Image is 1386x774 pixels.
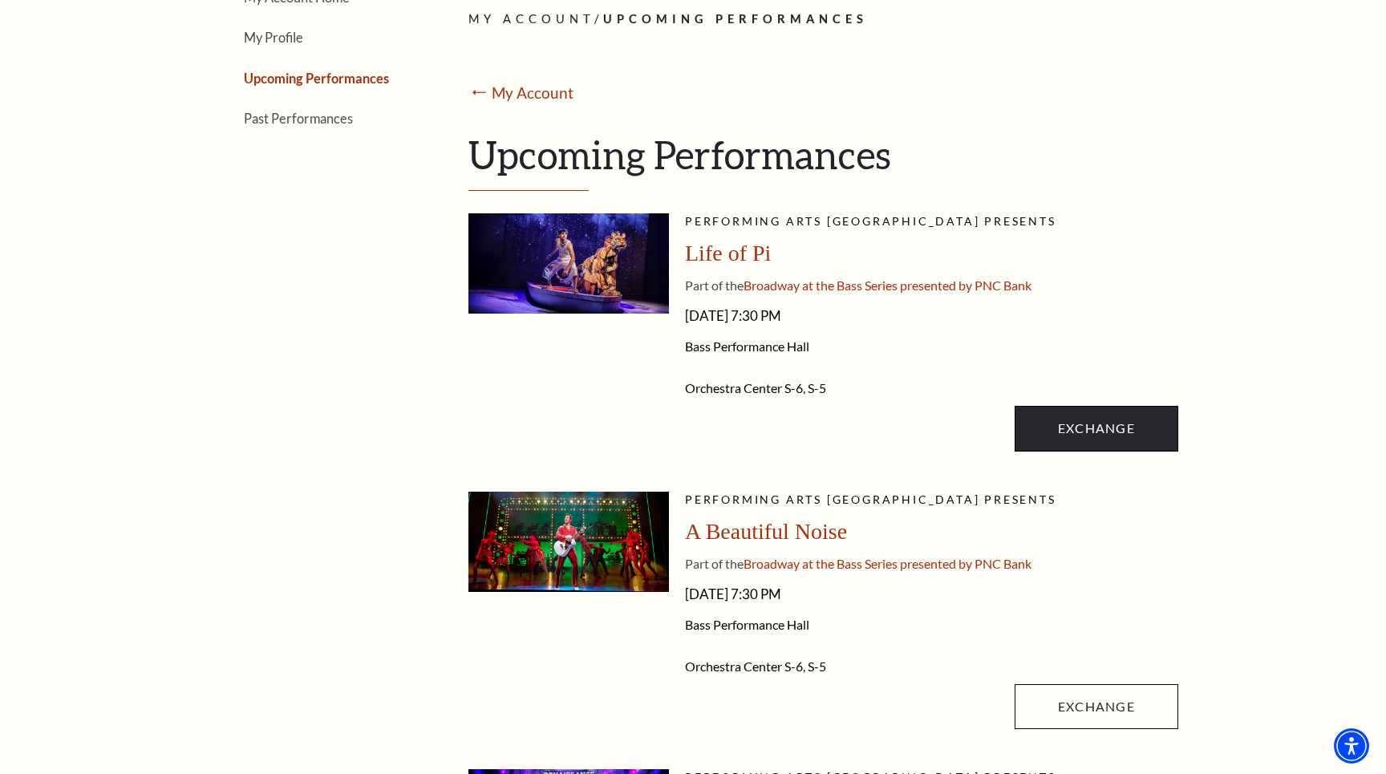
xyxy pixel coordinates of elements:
div: Accessibility Menu [1334,728,1369,764]
span: S-6, S-5 [784,380,826,395]
span: Bass Performance Hall [685,617,1178,633]
span: A Beautiful Noise [685,519,847,544]
span: Life of Pi [685,241,771,265]
span: Broadway at the Bass Series presented by PNC Bank [744,556,1031,571]
span: [DATE] 7:30 PM [685,582,1178,607]
span: Performing Arts [GEOGRAPHIC_DATA] presents [685,492,1056,506]
a: Exchange [1015,684,1178,729]
span: Broadway at the Bass Series presented by PNC Bank [744,278,1031,293]
span: Upcoming Performances [603,12,868,26]
p: / [468,10,1178,30]
a: My Account [492,83,573,102]
a: Past Performances [244,111,353,126]
span: My Account [468,12,594,26]
img: A vibrant stage scene featuring a performer in a red sequined outfit playing guitar, surrounded b... [468,492,669,592]
h1: Upcoming Performances [468,132,1178,191]
mark: ⭠ [468,82,490,105]
span: Part of the [685,556,744,571]
span: Orchestra Center [685,659,782,674]
a: Upcoming Performances [244,71,389,86]
img: lop-pdp_desktop-1600x800.jpg [468,213,669,314]
a: My Profile [244,30,303,45]
a: Exchange [1015,406,1178,451]
span: Performing Arts [GEOGRAPHIC_DATA] presents [685,214,1056,228]
span: Orchestra Center [685,380,782,395]
span: Part of the [685,278,744,293]
span: [DATE] 7:30 PM [685,303,1178,329]
span: S-6, S-5 [784,659,826,674]
span: Bass Performance Hall [685,338,1178,355]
